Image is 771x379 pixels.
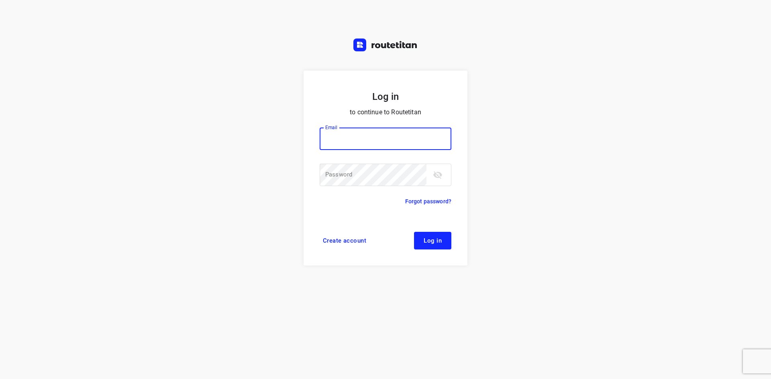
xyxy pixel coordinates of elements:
[430,167,446,183] button: toggle password visibility
[424,237,442,244] span: Log in
[405,197,451,206] a: Forgot password?
[353,39,418,51] img: Routetitan
[353,39,418,53] a: Routetitan
[323,237,366,244] span: Create account
[414,232,451,249] button: Log in
[320,107,451,118] p: to continue to Routetitan
[320,90,451,103] h5: Log in
[320,232,369,249] a: Create account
